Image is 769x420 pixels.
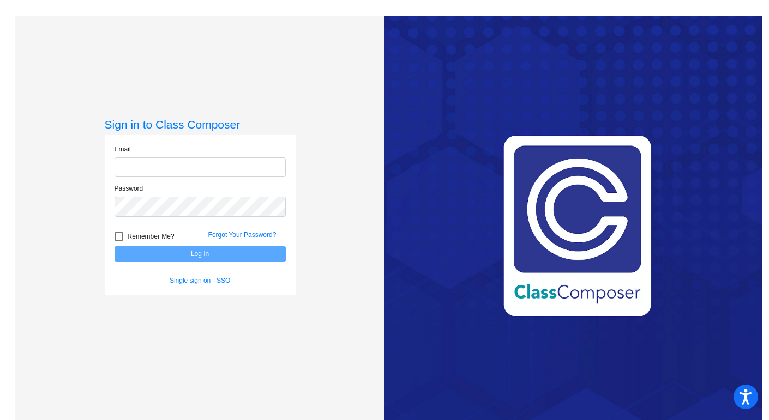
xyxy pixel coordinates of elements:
button: Log In [115,246,286,262]
a: Forgot Your Password? [208,231,277,239]
h3: Sign in to Class Composer [105,118,296,131]
span: Remember Me? [128,230,175,243]
label: Password [115,184,143,193]
label: Email [115,144,131,154]
a: Single sign on - SSO [170,277,230,284]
